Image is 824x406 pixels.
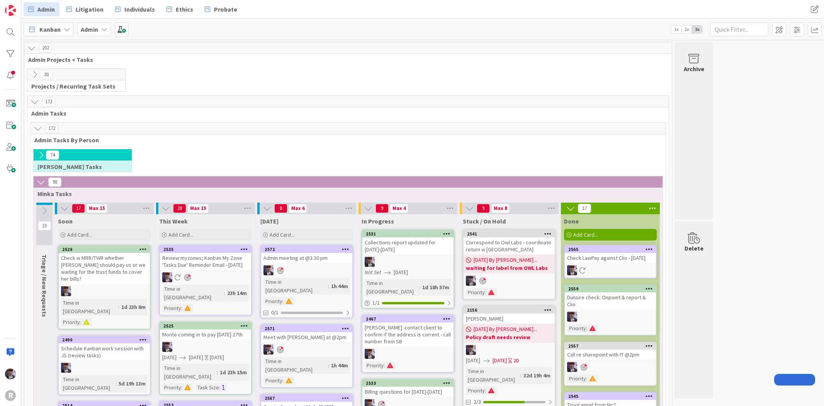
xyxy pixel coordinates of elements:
[176,5,193,14] span: Ethics
[671,26,681,33] span: 1x
[565,253,656,263] div: Check LawPay against Clio - [DATE]
[567,362,577,372] img: ML
[384,361,385,370] span: :
[564,245,657,278] a: 2565Check LawPay against Clio - [DATE]ML
[365,257,375,267] img: ML
[565,350,656,360] div: Call re sharepoint with IT @2pm
[42,97,55,106] span: 172
[362,230,454,237] div: 2531
[160,329,251,339] div: Monte coming in to pay [DATE] 27th
[159,217,188,225] span: This Week
[37,5,55,14] span: Admin
[282,297,284,305] span: :
[181,383,182,392] span: :
[466,386,485,395] div: Priority
[681,26,692,33] span: 2x
[274,204,287,213] span: 8
[59,246,150,284] div: 2526Check w MRR/TWR whether [PERSON_NAME] should pay us or we waiting for the trust funds to cove...
[190,206,206,210] div: Max 15
[261,265,352,275] div: ML
[464,230,555,254] div: 2541Correspond to Owl Labs - coordinate return w [GEOGRAPHIC_DATA]
[210,353,224,362] div: [DATE]
[520,371,522,380] span: :
[513,357,519,365] div: 2D
[263,376,282,385] div: Priority
[58,245,151,329] a: 2526Check w MRR/TWR whether [PERSON_NAME] should pay us or we waiting for the trust funds to cove...
[159,245,252,316] a: 2535Review myzones; Kanban My Zone 'Tasks Due' Reminder Email - [DATE]MLTime in [GEOGRAPHIC_DATA]...
[265,247,352,252] div: 2572
[463,217,506,225] span: Stuck / On Hold
[362,387,454,397] div: Billing questions for [DATE]-[DATE]
[365,349,375,359] img: ML
[61,286,71,296] img: ML
[565,265,656,275] div: ML
[118,303,119,311] span: :
[362,322,454,346] div: [PERSON_NAME]: contact client to confirm if the address is current - call number from SB
[522,371,552,380] div: 32d 19h 4m
[685,244,703,253] div: Delete
[48,177,61,187] span: 98
[160,342,251,352] div: ML
[31,109,659,117] span: Admin Tasks
[5,5,16,16] img: Visit kanbanzone.com
[160,253,251,270] div: Review myzones; Kanban My Zone 'Tasks Due' Reminder Email - [DATE]
[59,336,150,360] div: 2490Schedule Kanban work session with JS (review tasks)
[261,395,352,402] div: 2567
[565,343,656,350] div: 2557
[329,361,350,370] div: 1h 44m
[39,25,61,34] span: Kanban
[362,380,454,387] div: 2533
[162,2,198,16] a: Ethics
[218,368,249,377] div: 1d 23h 15m
[28,56,662,63] span: Admin Projects + Tasks
[162,285,224,302] div: Time in [GEOGRAPHIC_DATA]
[162,304,181,312] div: Priority
[41,254,48,317] span: Triage / New Requests
[684,64,704,73] div: Archive
[61,375,116,392] div: Time in [GEOGRAPHIC_DATA]
[40,70,53,79] span: 30
[261,325,352,332] div: 2571
[362,217,394,225] span: In Progress
[493,357,507,365] span: [DATE]
[375,204,389,213] span: 9
[31,82,116,90] span: Projects / Recurring Task Sets
[362,237,454,254] div: Collections report updated for [DATE]-[DATE]
[261,332,352,342] div: Meet with [PERSON_NAME] at @2pm
[59,343,150,360] div: Schedule Kanban work session with JS (review tasks)
[117,379,148,388] div: 5d 19h 13m
[362,230,454,254] div: 2531Collections report updated for [DATE]-[DATE]
[565,292,656,309] div: Dunsire check: Onpoint & report & Clio
[270,231,294,238] span: Add Card...
[58,336,151,395] a: 2490Schedule Kanban work session with JS (review tasks)MLTime in [GEOGRAPHIC_DATA]:5d 19h 13m
[485,386,486,395] span: :
[261,253,352,263] div: Admin meeting at @3.30 pm
[464,230,555,237] div: 2541
[466,367,520,384] div: Time in [GEOGRAPHIC_DATA]
[578,204,591,213] span: 17
[224,289,225,297] span: :
[568,286,656,292] div: 2559
[464,276,555,286] div: ML
[62,247,150,252] div: 2526
[162,383,181,392] div: Priority
[181,304,182,312] span: :
[565,393,656,400] div: 2545
[162,364,217,381] div: Time in [GEOGRAPHIC_DATA]
[5,368,16,379] img: ML
[365,361,384,370] div: Priority
[564,342,657,386] a: 2557Call re sharepoint with IT @2pmMLPriority:
[466,288,485,297] div: Priority
[200,2,242,16] a: Probate
[567,265,577,275] img: ML
[565,246,656,263] div: 2565Check LawPay against Clio - [DATE]
[568,394,656,399] div: 2545
[163,323,251,329] div: 2525
[372,299,380,307] span: 1 / 1
[263,265,274,275] img: ML
[365,279,419,296] div: Time in [GEOGRAPHIC_DATA]
[159,322,252,395] a: 2525Monte coming in to pay [DATE] 27thML[DATE][DATE][DATE]Time in [GEOGRAPHIC_DATA]:1d 23h 15mPri...
[464,237,555,254] div: Correspond to Owl Labs - coordinate return w [GEOGRAPHIC_DATA]
[565,285,656,309] div: 2559Dunsire check: Onpoint & report & Clio
[329,282,350,290] div: 1h 44m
